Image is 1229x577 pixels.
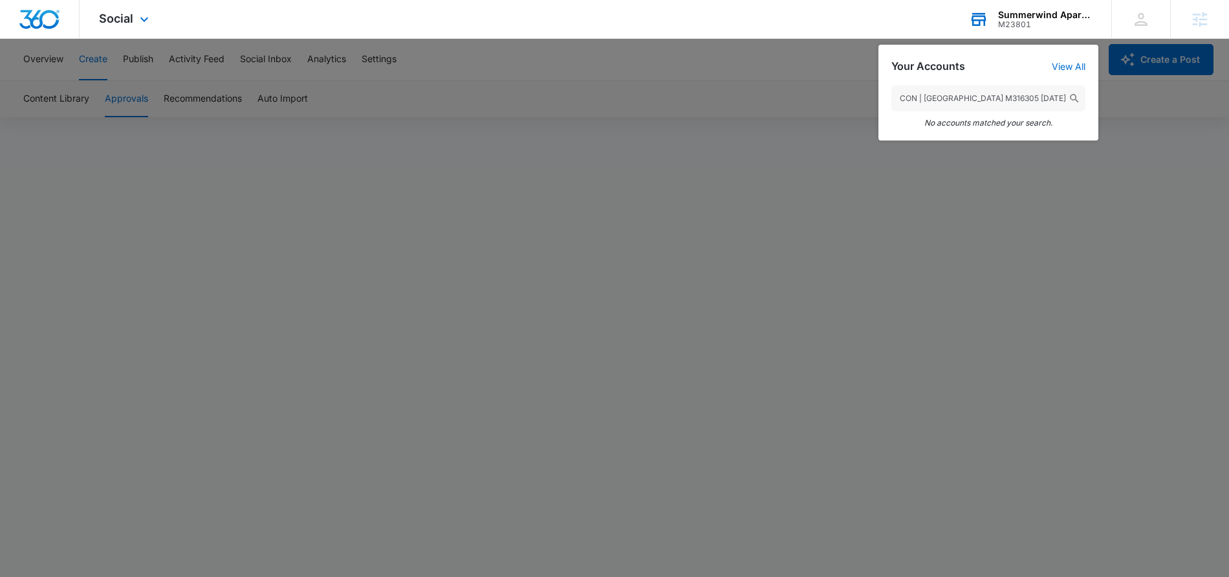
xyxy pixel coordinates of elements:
[998,20,1093,29] div: account id
[891,60,965,73] h2: Your Accounts
[998,10,1093,20] div: account name
[891,118,1085,128] em: No accounts matched your search.
[891,85,1085,111] input: Search Accounts
[1052,61,1085,72] a: View All
[99,12,133,25] span: Social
